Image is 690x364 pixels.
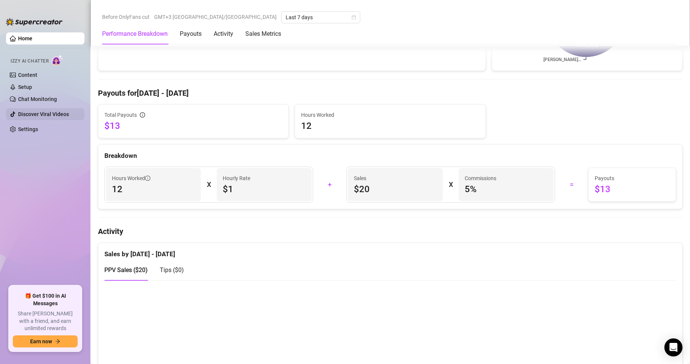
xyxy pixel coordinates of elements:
[214,29,233,38] div: Activity
[223,183,306,195] span: $1
[595,174,670,182] span: Payouts
[18,84,32,90] a: Setup
[18,126,38,132] a: Settings
[352,15,356,20] span: calendar
[543,57,581,62] text: [PERSON_NAME]…
[154,11,277,23] span: GMT+3 [GEOGRAPHIC_DATA]/[GEOGRAPHIC_DATA]
[560,179,584,191] div: =
[18,72,37,78] a: Content
[13,292,78,307] span: 🎁 Get $100 in AI Messages
[52,55,63,66] img: AI Chatter
[11,58,49,65] span: Izzy AI Chatter
[98,88,682,98] h4: Payouts for [DATE] - [DATE]
[595,183,670,195] span: $13
[102,11,150,23] span: Before OnlyFans cut
[6,18,63,26] img: logo-BBDzfeDw.svg
[354,183,437,195] span: $20
[13,310,78,332] span: Share [PERSON_NAME] with a friend, and earn unlimited rewards
[140,112,145,118] span: info-circle
[180,29,202,38] div: Payouts
[112,183,195,195] span: 12
[104,266,148,274] span: PPV Sales ( $20 )
[18,35,32,41] a: Home
[102,29,168,38] div: Performance Breakdown
[449,179,453,191] div: X
[30,338,52,344] span: Earn now
[98,226,682,237] h4: Activity
[223,174,250,182] article: Hourly Rate
[104,243,676,259] div: Sales by [DATE] - [DATE]
[104,151,676,161] div: Breakdown
[465,183,548,195] span: 5 %
[318,179,342,191] div: +
[160,266,184,274] span: Tips ( $0 )
[465,174,496,182] article: Commissions
[18,111,69,117] a: Discover Viral Videos
[664,338,682,356] div: Open Intercom Messenger
[301,111,479,119] span: Hours Worked
[13,335,78,347] button: Earn nowarrow-right
[112,174,150,182] span: Hours Worked
[245,29,281,38] div: Sales Metrics
[18,96,57,102] a: Chat Monitoring
[104,120,282,132] span: $13
[354,174,437,182] span: Sales
[104,111,137,119] span: Total Payouts
[55,339,60,344] span: arrow-right
[301,120,479,132] span: 12
[286,12,356,23] span: Last 7 days
[145,176,150,181] span: info-circle
[207,179,211,191] div: X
